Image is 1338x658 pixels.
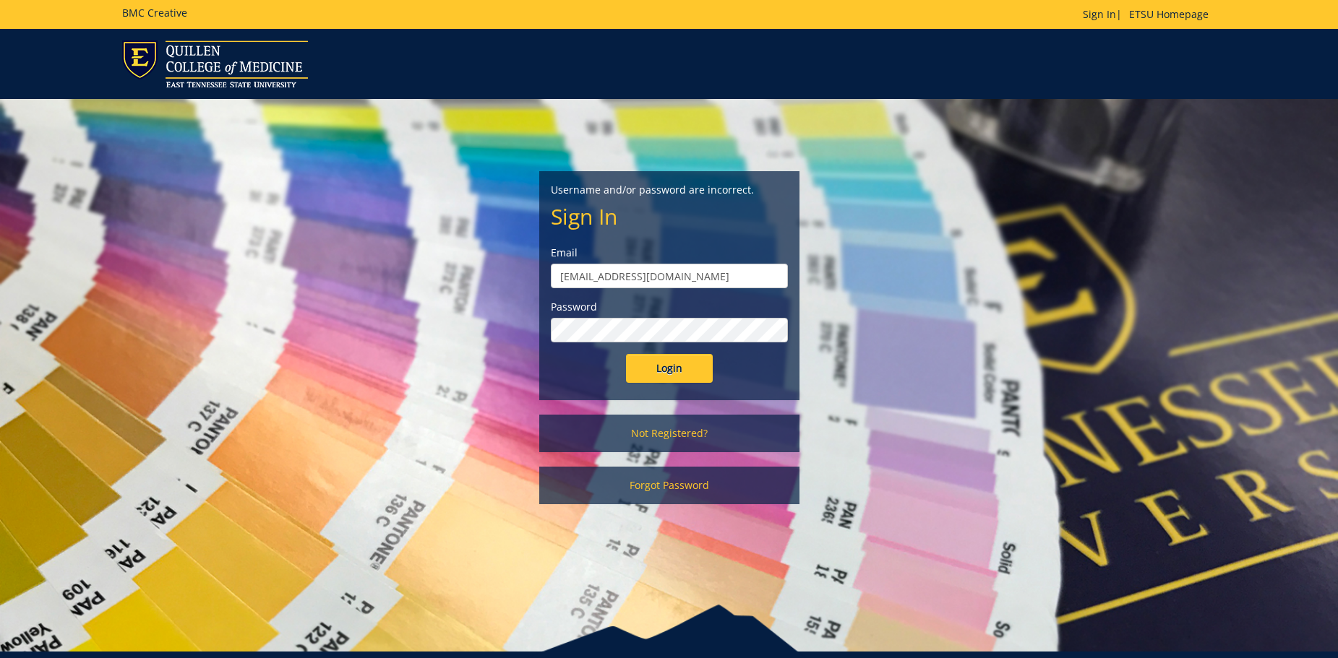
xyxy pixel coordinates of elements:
label: Email [551,246,788,260]
a: ETSU Homepage [1122,7,1216,21]
a: Forgot Password [539,467,799,504]
a: Sign In [1083,7,1116,21]
p: Username and/or password are incorrect. [551,183,788,197]
a: Not Registered? [539,415,799,452]
p: | [1083,7,1216,22]
label: Password [551,300,788,314]
h5: BMC Creative [122,7,187,18]
h2: Sign In [551,204,788,228]
input: Login [626,354,713,383]
img: ETSU logo [122,40,308,87]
